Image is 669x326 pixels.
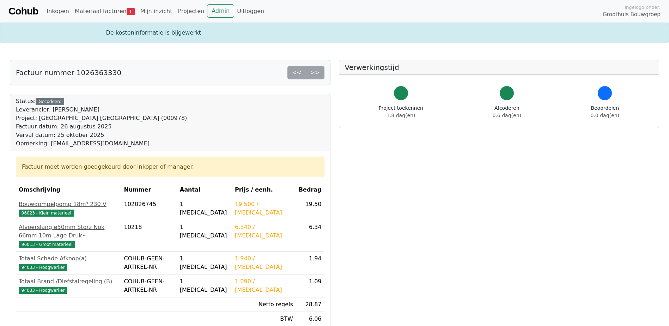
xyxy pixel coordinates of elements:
[16,131,187,139] div: Verval datum: 25 oktober 2025
[235,254,293,271] div: 1.940 / [MEDICAL_DATA]
[296,297,324,312] td: 28.87
[207,4,234,18] a: Admin
[493,104,521,119] div: Afcoderen
[138,4,175,18] a: Mijn inzicht
[19,210,74,217] span: 96023 - Klein materieel
[387,113,415,118] span: 1.8 dag(en)
[121,220,177,252] td: 10218
[127,8,135,15] span: 1
[19,241,75,248] span: 96013 - Groot materieel
[44,4,72,18] a: Inkopen
[235,277,293,294] div: 1.090 / [MEDICAL_DATA]
[19,254,118,271] a: Totaal Schade Afkoop(a)94033 - Hoogwerker
[121,183,177,197] th: Nummer
[16,139,187,148] div: Opmerking: [EMAIL_ADDRESS][DOMAIN_NAME]
[22,163,318,171] div: Factuur moet worden goedgekeurd door inkoper of manager.
[16,114,187,122] div: Project: [GEOGRAPHIC_DATA] [GEOGRAPHIC_DATA] (000978)
[235,200,293,217] div: 19.500 / [MEDICAL_DATA]
[603,11,661,19] span: Groothuis Bouwgroep
[296,197,324,220] td: 19.50
[19,287,67,294] span: 94033 - Hoogwerker
[16,68,121,77] h5: Factuur nummer 1026363330
[36,98,64,105] div: Gecodeerd
[345,63,653,72] h5: Verwerkingstijd
[180,200,229,217] div: 1 [MEDICAL_DATA]
[16,97,187,148] div: Status:
[180,277,229,294] div: 1 [MEDICAL_DATA]
[296,183,324,197] th: Bedrag
[296,274,324,297] td: 1.09
[180,254,229,271] div: 1 [MEDICAL_DATA]
[16,105,187,114] div: Leverancier: [PERSON_NAME]
[121,274,177,297] td: COHUB-GEEN-ARTIKEL-NR
[72,4,138,18] a: Materiaal facturen1
[625,4,661,11] span: Ingelogd onder:
[19,254,118,263] div: Totaal Schade Afkoop(a)
[591,104,619,119] div: Beoordelen
[232,297,296,312] td: Netto regels
[121,197,177,220] td: 102026745
[16,183,121,197] th: Omschrijving
[591,113,619,118] span: 0.0 dag(en)
[8,3,38,20] a: Cohub
[19,264,67,271] span: 94033 - Hoogwerker
[19,277,118,294] a: Totaal Brand /Diefstalregeling (B)94033 - Hoogwerker
[177,183,232,197] th: Aantal
[493,113,521,118] span: 0.6 dag(en)
[121,252,177,274] td: COHUB-GEEN-ARTIKEL-NR
[234,4,267,18] a: Uitloggen
[19,200,118,217] a: Bouwdompelpomp 18m³ 230 V96023 - Klein materieel
[235,223,293,240] div: 6.340 / [MEDICAL_DATA]
[296,220,324,252] td: 6.34
[19,277,118,286] div: Totaal Brand /Diefstalregeling (B)
[19,223,118,248] a: Afvoerslang ø50mm Storz Nok 66mm 10m Lage Druk~96013 - Groot materieel
[19,223,118,240] div: Afvoerslang ø50mm Storz Nok 66mm 10m Lage Druk~
[232,183,296,197] th: Prijs / eenh.
[19,200,118,209] div: Bouwdompelpomp 18m³ 230 V
[16,122,187,131] div: Factuur datum: 26 augustus 2025
[175,4,207,18] a: Projecten
[180,223,229,240] div: 1 [MEDICAL_DATA]
[379,104,423,119] div: Project toekennen
[102,29,567,37] div: De kosteninformatie is bijgewerkt
[296,252,324,274] td: 1.94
